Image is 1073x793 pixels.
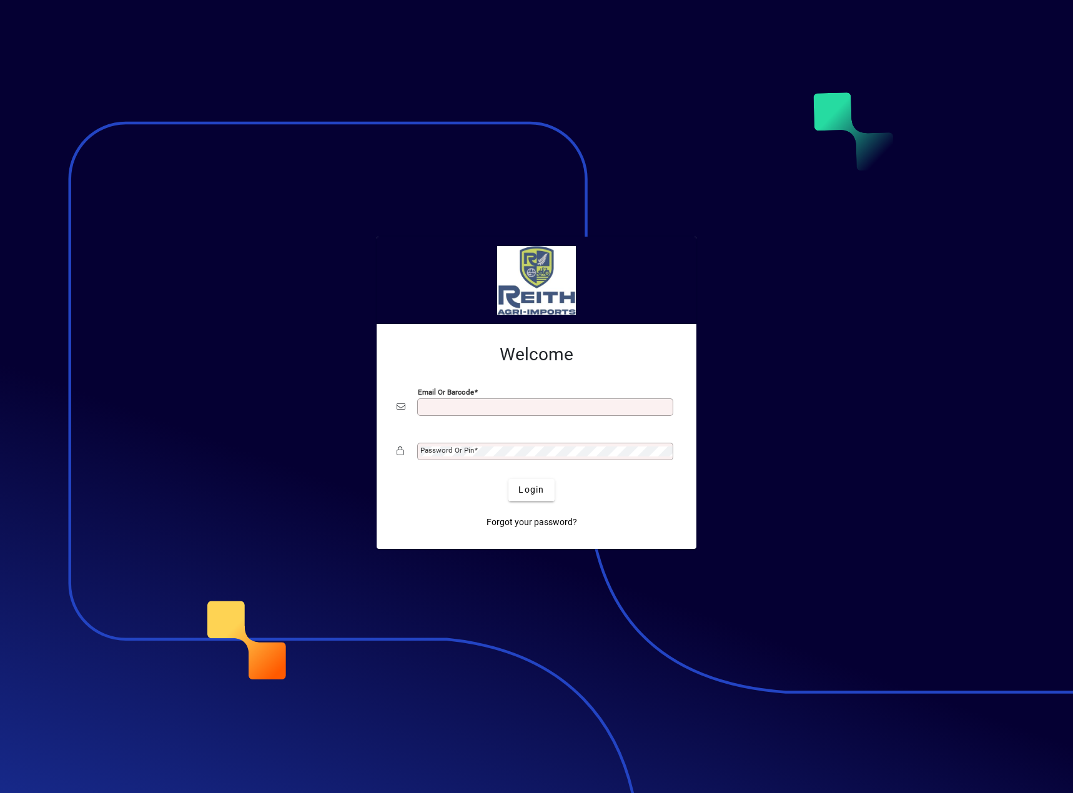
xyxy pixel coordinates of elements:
[508,479,554,501] button: Login
[487,516,577,529] span: Forgot your password?
[397,344,676,365] h2: Welcome
[420,446,474,455] mat-label: Password or Pin
[418,387,474,396] mat-label: Email or Barcode
[518,483,544,496] span: Login
[482,511,582,534] a: Forgot your password?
